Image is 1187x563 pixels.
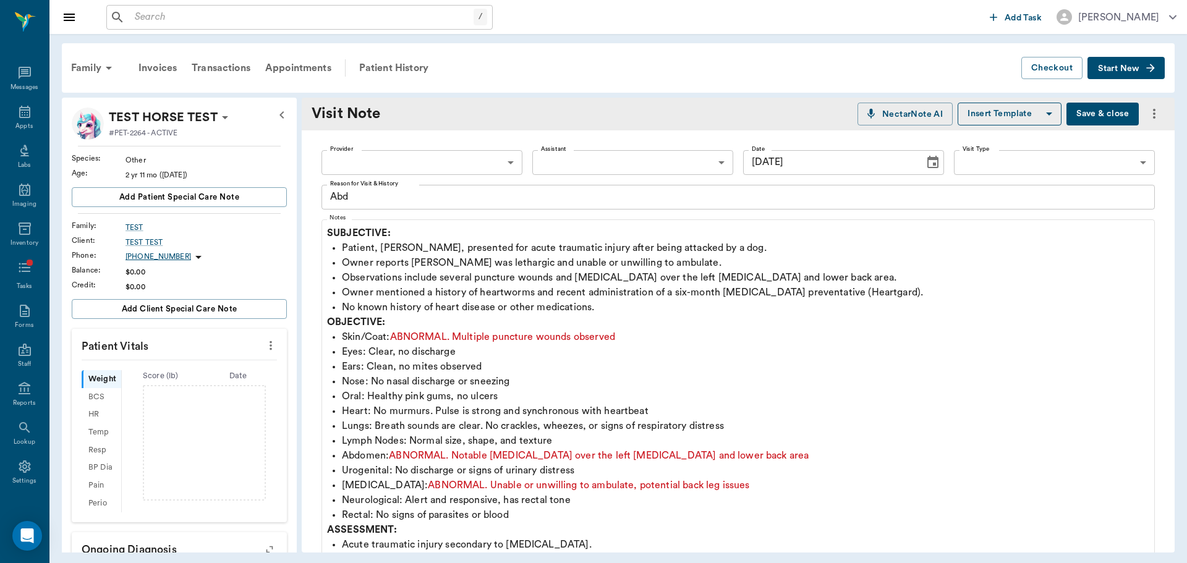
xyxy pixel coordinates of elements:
p: Heart: No murmurs. Pulse is strong and synchronous with heartbeat [342,404,1149,418]
p: Neurological: Alert and responsive, has rectal tone [342,493,1149,507]
div: Messages [11,83,39,92]
div: Appts [15,122,33,131]
p: #PET-2264 - ACTIVE [109,127,177,138]
p: Urogenital: No discharge or signs of urinary distress [342,463,1149,478]
p: Nose: No nasal discharge or sneezing [342,374,1149,389]
div: Client : [72,235,126,246]
div: Labs [18,161,31,170]
p: Lymph Nodes: Normal size, shape, and texture [342,433,1149,448]
div: Tasks [17,282,32,291]
button: more [1144,103,1165,124]
div: Family [64,53,124,83]
p: [MEDICAL_DATA]: [342,478,1149,493]
p: [PHONE_NUMBER] [126,252,191,262]
button: Save & close [1066,103,1139,125]
strong: SUBJECTIVE: [327,228,391,238]
div: Other [126,155,287,166]
span: ABNORMAL. Notable [MEDICAL_DATA] over the left [MEDICAL_DATA] and lower back area [389,451,809,460]
button: Checkout [1021,57,1083,80]
div: Phone : [72,250,126,261]
div: 2 yr 11 mo ([DATE]) [126,169,287,180]
a: Appointments [258,53,339,83]
strong: OBJECTIVE: [327,317,386,327]
p: Skin/Coat: [342,329,1149,344]
div: Reports [13,399,36,408]
div: Open Intercom Messenger [12,521,42,551]
label: Reason for Visit & History [330,179,398,188]
div: Weight [82,370,121,388]
div: Settings [12,476,37,486]
input: Search [130,9,474,26]
p: Owner reports [PERSON_NAME] was lethargic and unable or unwilling to ambulate. [342,255,1149,270]
div: [PERSON_NAME] [1078,10,1159,25]
label: Date [752,145,765,153]
img: Profile Image [72,108,104,140]
button: Add client Special Care Note [72,299,287,319]
a: Transactions [184,53,258,83]
p: Patient Vitals [72,329,287,360]
button: Start New [1087,57,1165,80]
button: Insert Template [958,103,1061,125]
div: BCS [82,388,121,406]
button: Close drawer [57,5,82,30]
input: MM/DD/YYYY [743,150,916,175]
div: Temp [82,423,121,441]
div: Patient History [352,53,436,83]
div: / [474,9,487,25]
button: Choose date, selected date is Oct 4, 2025 [921,150,945,175]
div: Visit Note [312,103,404,125]
button: NectarNote AI [857,103,953,125]
div: BP Dia [82,459,121,477]
button: [PERSON_NAME] [1047,6,1186,28]
label: Assistant [541,145,566,153]
textarea: Abd [330,190,1146,204]
button: more [261,335,281,356]
div: HR [82,406,121,424]
div: Family : [72,220,126,231]
label: Notes [330,213,346,222]
p: Lungs: Breath sounds are clear. No crackles, wheezes, or signs of respiratory distress [342,418,1149,433]
a: Invoices [131,53,184,83]
div: Inventory [11,239,38,248]
label: Visit Type [963,145,990,153]
p: Abdomen: [342,448,1149,463]
p: Owner mentioned a history of heartworms and recent administration of a six-month [MEDICAL_DATA] p... [342,285,1149,300]
div: Date [199,370,277,382]
p: No known history of heart disease or other medications. [342,300,1149,315]
div: Pain [82,476,121,494]
div: $0.00 [126,266,287,277]
div: Lookup [14,438,35,447]
p: Patient, [PERSON_NAME], presented for acute traumatic injury after being attacked by a dog. [342,240,1149,255]
div: Score ( lb ) [122,370,200,382]
p: Acute traumatic injury secondary to [MEDICAL_DATA]. [342,537,1149,552]
div: Species : [72,153,126,164]
div: Resp [82,441,121,459]
div: Balance : [72,265,126,276]
span: ABNORMAL. Multiple puncture wounds observed [390,332,615,342]
span: Add client Special Care Note [122,302,237,316]
button: Add Task [985,6,1047,28]
div: $0.00 [126,281,287,292]
p: Ongoing diagnosis [72,532,287,563]
label: Provider [330,145,353,153]
div: Forms [15,321,33,330]
span: Add patient Special Care Note [119,190,239,204]
div: Perio [82,494,121,512]
div: Imaging [12,200,36,209]
div: Staff [18,360,31,369]
a: TEST TEST [126,237,287,248]
p: Eyes: Clear, no discharge [342,344,1149,359]
div: Age : [72,167,126,179]
p: Rectal: No signs of parasites or blood [342,507,1149,522]
strong: ASSESSMENT: [327,525,397,535]
p: TEST HORSE TEST [109,108,218,127]
p: Observations include several puncture wounds and [MEDICAL_DATA] over the left [MEDICAL_DATA] and ... [342,270,1149,285]
div: Credit : [72,279,126,290]
a: TEST [126,222,287,233]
